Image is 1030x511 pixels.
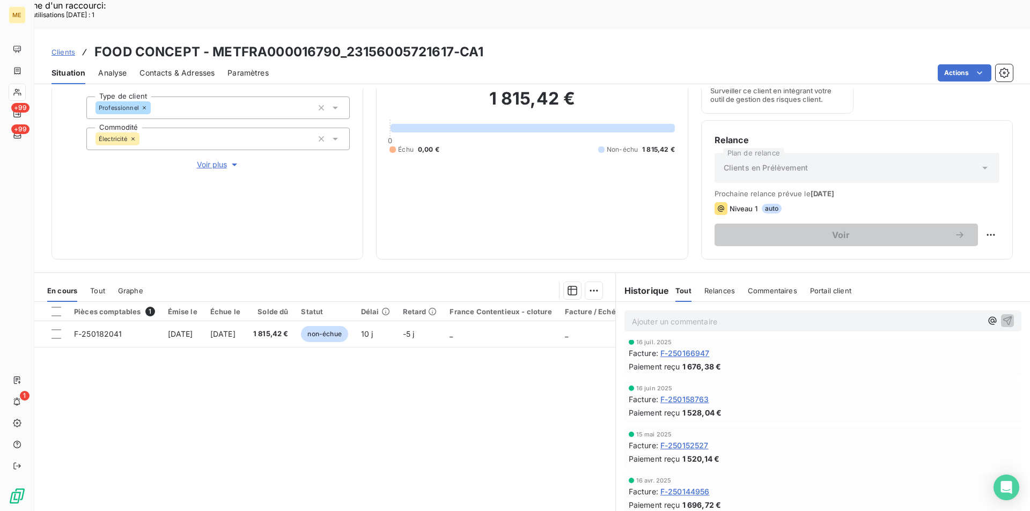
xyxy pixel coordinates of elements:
[450,307,551,316] div: France Contentieux - cloture
[811,189,835,198] span: [DATE]
[253,329,289,339] span: 1 815,42 €
[762,204,782,213] span: auto
[715,224,978,246] button: Voir
[210,329,236,338] span: [DATE]
[74,307,155,316] div: Pièces comptables
[938,64,991,82] button: Actions
[629,499,680,510] span: Paiement reçu
[227,68,269,78] span: Paramètres
[51,48,75,56] span: Clients
[361,329,373,338] span: 10 j
[994,475,1019,500] div: Open Intercom Messenger
[47,286,77,295] span: En cours
[730,204,757,213] span: Niveau 1
[636,339,672,345] span: 16 juil. 2025
[403,329,415,338] span: -5 j
[629,361,680,372] span: Paiement reçu
[301,307,348,316] div: Statut
[629,407,680,418] span: Paiement reçu
[398,145,414,154] span: Échu
[748,286,797,295] span: Commentaires
[660,347,710,359] span: F-250166947
[403,307,437,316] div: Retard
[682,361,722,372] span: 1 676,38 €
[197,159,240,170] span: Voir plus
[51,68,85,78] span: Situation
[253,307,289,316] div: Solde dû
[629,347,658,359] span: Facture :
[389,88,674,120] h2: 1 815,42 €
[99,136,128,142] span: Électricité
[90,286,105,295] span: Tout
[629,440,658,451] span: Facture :
[51,47,75,57] a: Clients
[418,145,439,154] span: 0,00 €
[629,486,658,497] span: Facture :
[727,231,954,239] span: Voir
[210,307,240,316] div: Échue le
[715,134,999,146] h6: Relance
[118,286,143,295] span: Graphe
[636,385,673,391] span: 16 juin 2025
[565,329,568,338] span: _
[636,431,672,438] span: 15 mai 2025
[636,477,672,484] span: 16 avr. 2025
[20,391,30,401] span: 1
[704,286,735,295] span: Relances
[151,103,159,113] input: Ajouter une valeur
[660,394,709,405] span: F-250158763
[642,145,675,154] span: 1 815,42 €
[99,105,139,111] span: Professionnel
[682,407,722,418] span: 1 528,04 €
[682,453,720,464] span: 1 520,14 €
[450,329,453,338] span: _
[361,307,390,316] div: Délai
[11,103,30,113] span: +99
[810,286,851,295] span: Portail client
[168,329,193,338] span: [DATE]
[9,487,26,505] img: Logo LeanPay
[715,189,999,198] span: Prochaine relance prévue le
[724,162,808,173] span: Clients en Prélèvement
[301,326,348,342] span: non-échue
[388,136,392,145] span: 0
[629,453,680,464] span: Paiement reçu
[145,307,155,316] span: 1
[660,440,709,451] span: F-250152527
[168,307,197,316] div: Émise le
[139,134,148,144] input: Ajouter une valeur
[74,329,122,338] span: F-250182041
[565,307,638,316] div: Facture / Echéancier
[94,42,483,62] h3: FOOD CONCEPT - METFRA000016790_23156005721617-CA1
[682,499,722,510] span: 1 696,72 €
[616,284,669,297] h6: Historique
[98,68,127,78] span: Analyse
[86,159,350,171] button: Voir plus
[11,124,30,134] span: +99
[629,394,658,405] span: Facture :
[139,68,215,78] span: Contacts & Adresses
[675,286,691,295] span: Tout
[660,486,710,497] span: F-250144956
[607,145,638,154] span: Non-échu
